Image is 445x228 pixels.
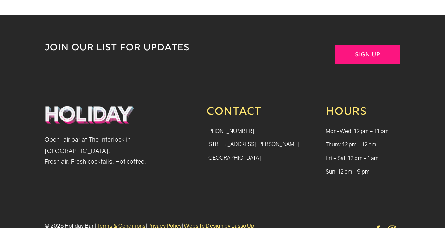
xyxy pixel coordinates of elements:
a: [GEOGRAPHIC_DATA] [206,154,261,161]
a: [STREET_ADDRESS][PERSON_NAME] [206,141,299,147]
h3: Contact [206,106,306,122]
a: Holiday [45,119,135,126]
p: Thurs: 12 pm - 12 pm [326,140,400,154]
p: Mon-Wed: 12 pm – 11 pm [326,127,400,140]
p: Open-air bar at The Interlock in [GEOGRAPHIC_DATA]. Fresh air. Fresh cocktails. Hot coffee. [45,134,187,167]
p: Fri - Sat: 12 pm - 1 am [326,154,400,167]
img: Holiday [45,106,135,124]
p: Sun: 12 pm - 9 pm [326,167,400,176]
a: [PHONE_NUMBER] [206,128,254,134]
p: JOIN OUR LIST FOR UPDATES [45,42,307,54]
h3: Hours [326,106,400,122]
a: Sign Up [335,45,400,64]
